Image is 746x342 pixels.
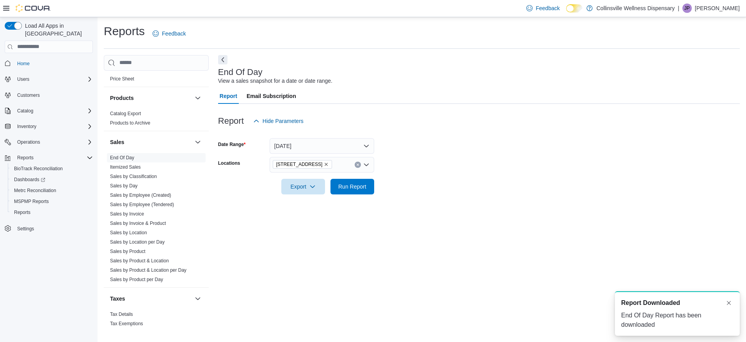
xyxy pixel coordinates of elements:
[8,163,96,174] button: BioTrack Reconciliation
[11,197,52,206] a: MSPMP Reports
[110,312,133,317] a: Tax Details
[566,4,583,12] input: Dark Mode
[8,185,96,196] button: Metrc Reconciliation
[286,179,320,194] span: Export
[2,105,96,116] button: Catalog
[104,23,145,39] h1: Reports
[682,4,692,13] div: Jenny Pigford
[11,164,93,173] span: BioTrack Reconciliation
[8,196,96,207] button: MSPMP Reports
[14,122,39,131] button: Inventory
[193,93,202,103] button: Products
[621,298,680,308] span: Report Downloaded
[11,164,66,173] a: BioTrack Reconciliation
[621,311,734,330] div: End Of Day Report has been downloaded
[5,55,93,255] nav: Complex example
[17,61,30,67] span: Home
[2,137,96,148] button: Operations
[110,174,157,179] a: Sales by Classification
[684,4,690,13] span: JP
[110,211,144,217] a: Sales by Invoice
[2,74,96,85] button: Users
[110,267,186,273] a: Sales by Product & Location per Day
[276,160,323,168] span: [STREET_ADDRESS]
[11,197,93,206] span: MSPMP Reports
[11,186,93,195] span: Metrc Reconciliation
[110,138,192,146] button: Sales
[273,160,332,169] span: 8990 HWY 19 North
[110,155,134,160] a: End Of Day
[250,113,307,129] button: Hide Parameters
[14,153,93,162] span: Reports
[110,94,192,102] button: Products
[281,179,325,194] button: Export
[110,258,169,264] a: Sales by Product & Location
[11,208,93,217] span: Reports
[330,179,374,194] button: Run Report
[14,166,63,172] span: BioTrack Reconciliation
[110,258,169,264] span: Sales by Product & Location
[162,30,186,37] span: Feedback
[2,89,96,101] button: Customers
[17,108,33,114] span: Catalog
[104,153,209,287] div: Sales
[110,295,125,303] h3: Taxes
[270,138,374,154] button: [DATE]
[14,137,43,147] button: Operations
[110,276,163,283] span: Sales by Product per Day
[14,59,33,68] a: Home
[523,0,563,16] a: Feedback
[110,155,134,161] span: End Of Day
[110,248,146,255] span: Sales by Product
[14,137,93,147] span: Operations
[110,94,134,102] h3: Products
[17,92,40,98] span: Customers
[14,153,37,162] button: Reports
[220,88,237,104] span: Report
[110,111,141,116] a: Catalog Export
[324,162,329,167] button: Remove 8990 HWY 19 North from selection in this group
[355,162,361,168] button: Clear input
[2,58,96,69] button: Home
[14,106,36,116] button: Catalog
[110,230,147,235] a: Sales by Location
[14,176,45,183] span: Dashboards
[724,298,734,308] button: Dismiss toast
[2,152,96,163] button: Reports
[110,192,171,198] span: Sales by Employee (Created)
[14,122,93,131] span: Inventory
[110,183,138,189] a: Sales by Day
[104,310,209,331] div: Taxes
[17,155,34,161] span: Reports
[110,221,166,226] a: Sales by Invoice & Product
[17,139,40,145] span: Operations
[14,223,93,233] span: Settings
[218,116,244,126] h3: Report
[2,121,96,132] button: Inventory
[14,106,93,116] span: Catalog
[110,239,165,245] a: Sales by Location per Day
[193,294,202,303] button: Taxes
[695,4,740,13] p: [PERSON_NAME]
[110,183,138,189] span: Sales by Day
[17,76,29,82] span: Users
[110,76,134,82] a: Price Sheet
[11,175,93,184] span: Dashboards
[247,88,296,104] span: Email Subscription
[16,4,51,12] img: Cova
[621,298,734,308] div: Notification
[110,173,157,180] span: Sales by Classification
[110,202,174,207] a: Sales by Employee (Tendered)
[110,211,144,217] span: Sales by Invoice
[14,198,49,205] span: MSPMP Reports
[338,183,366,191] span: Run Report
[14,75,32,84] button: Users
[597,4,675,13] p: Collinsville Wellness Dispensary
[110,164,141,170] a: Itemized Sales
[110,321,143,327] span: Tax Exemptions
[110,120,150,126] a: Products to Archive
[14,224,37,233] a: Settings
